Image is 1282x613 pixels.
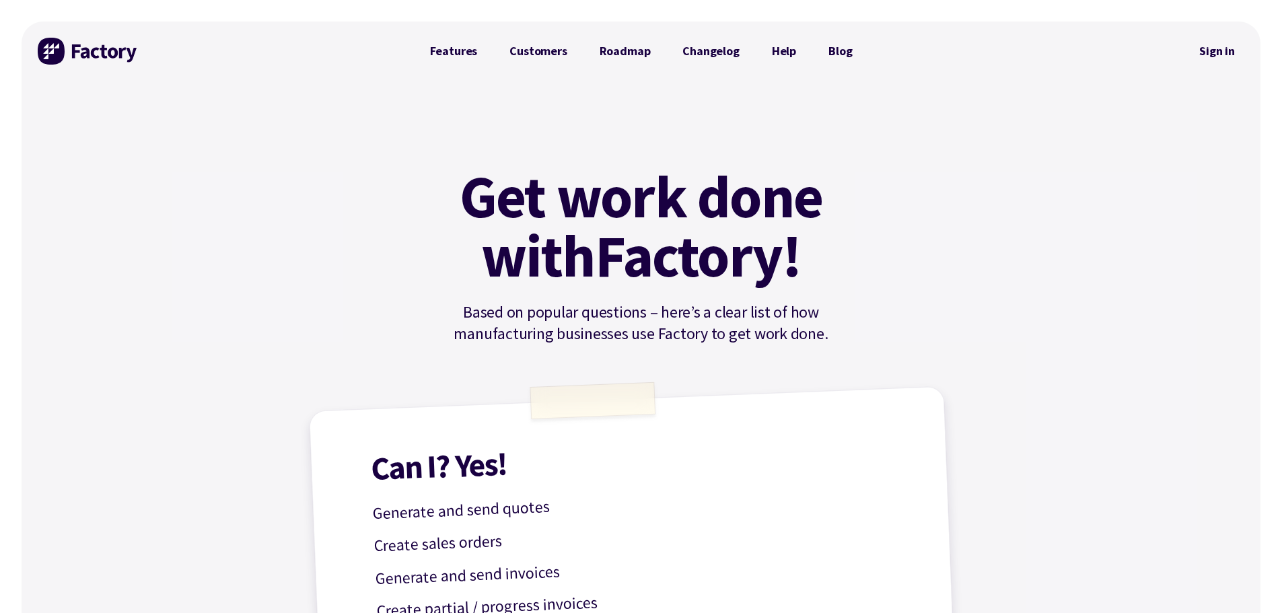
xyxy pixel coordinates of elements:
[414,301,869,345] p: Based on popular questions – here’s a clear list of how manufacturing businesses use Factory to g...
[756,38,812,65] a: Help
[493,38,583,65] a: Customers
[373,512,911,559] p: Create sales orders
[666,38,755,65] a: Changelog
[595,226,802,285] mark: Factory!
[439,167,843,285] h1: Get work done with
[38,38,139,65] img: Factory
[1190,36,1244,67] nav: Secondary Navigation
[583,38,667,65] a: Roadmap
[1190,36,1244,67] a: Sign in
[372,480,910,527] p: Generate and send quotes
[414,38,869,65] nav: Primary Navigation
[812,38,868,65] a: Blog
[370,431,908,484] h1: Can I? Yes!
[414,38,494,65] a: Features
[375,545,913,592] p: Generate and send invoices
